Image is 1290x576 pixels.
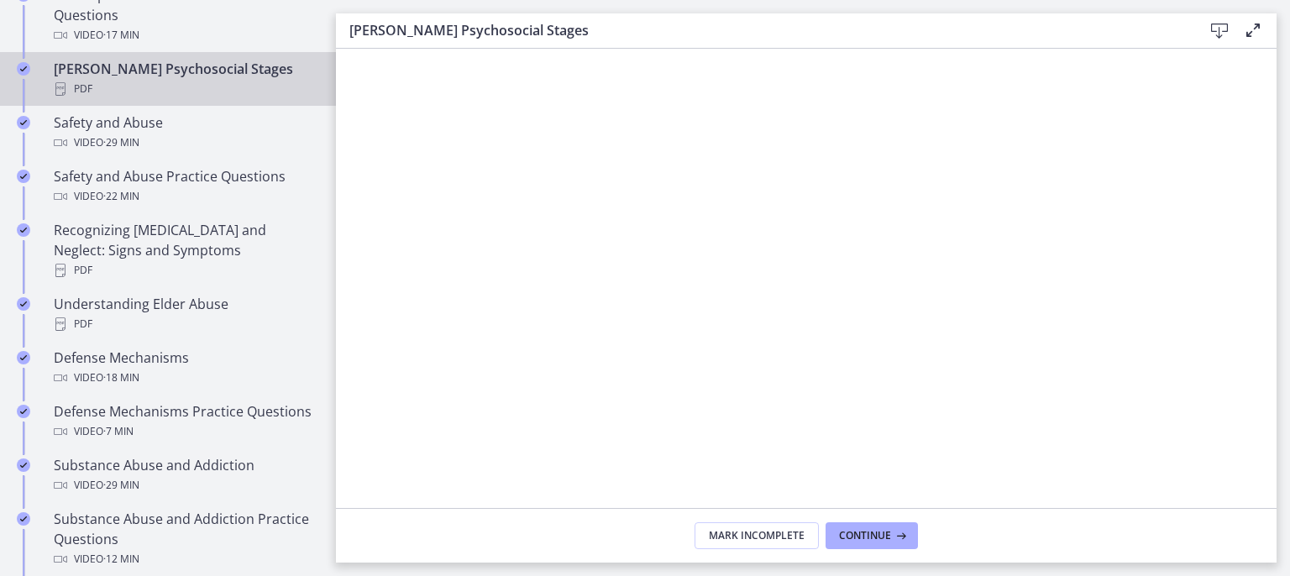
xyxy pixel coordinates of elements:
h3: [PERSON_NAME] Psychosocial Stages [349,20,1176,40]
span: · 17 min [103,25,139,45]
div: Video [54,422,316,442]
span: · 29 min [103,475,139,495]
span: Mark Incomplete [709,529,805,542]
button: Continue [826,522,918,549]
button: Mark Incomplete [695,522,819,549]
div: [PERSON_NAME] Psychosocial Stages [54,59,316,99]
div: Defense Mechanisms Practice Questions [54,401,316,442]
i: Completed [17,405,30,418]
div: Video [54,549,316,569]
i: Completed [17,458,30,472]
i: Completed [17,512,30,526]
i: Completed [17,223,30,237]
div: PDF [54,314,316,334]
i: Completed [17,297,30,311]
div: Video [54,475,316,495]
i: Completed [17,351,30,364]
div: Video [54,186,316,207]
i: Completed [17,116,30,129]
span: · 22 min [103,186,139,207]
div: PDF [54,260,316,280]
div: Substance Abuse and Addiction Practice Questions [54,509,316,569]
div: PDF [54,79,316,99]
span: · 29 min [103,133,139,153]
div: Video [54,25,316,45]
span: · 7 min [103,422,134,442]
div: Safety and Abuse Practice Questions [54,166,316,207]
i: Completed [17,62,30,76]
div: Understanding Elder Abuse [54,294,316,334]
span: · 18 min [103,368,139,388]
div: Substance Abuse and Addiction [54,455,316,495]
div: Video [54,368,316,388]
i: Completed [17,170,30,183]
span: · 12 min [103,549,139,569]
div: Video [54,133,316,153]
div: Recognizing [MEDICAL_DATA] and Neglect: Signs and Symptoms [54,220,316,280]
div: Safety and Abuse [54,113,316,153]
span: Continue [839,529,891,542]
div: Defense Mechanisms [54,348,316,388]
